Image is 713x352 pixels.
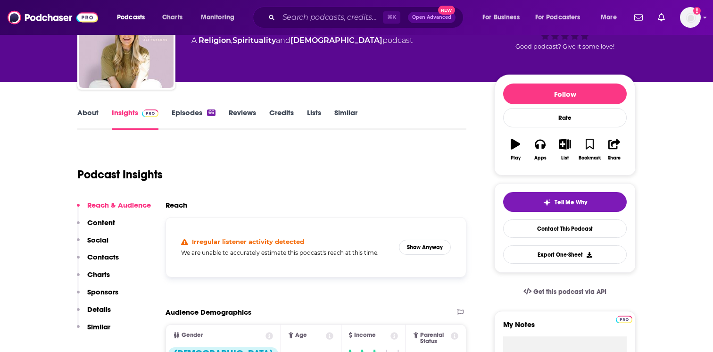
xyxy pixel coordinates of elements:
div: A podcast [191,35,413,46]
p: Contacts [87,252,119,261]
button: Show profile menu [680,7,701,28]
span: Monitoring [201,11,234,24]
a: Spirituality [232,36,276,45]
button: Follow [503,84,627,104]
h1: Podcast Insights [77,168,163,182]
div: Share [608,155,621,161]
span: Charts [162,11,182,24]
button: tell me why sparkleTell Me Why [503,192,627,212]
button: Details [77,305,111,322]
button: Contacts [77,252,119,270]
a: Get this podcast via API [516,280,614,303]
button: Charts [77,270,110,287]
a: Show notifications dropdown [630,9,647,25]
span: Podcasts [117,11,145,24]
button: Content [77,218,115,235]
span: Get this podcast via API [533,288,606,296]
span: For Podcasters [535,11,580,24]
a: Episodes66 [172,108,216,130]
p: Charts [87,270,110,279]
button: open menu [594,10,629,25]
h2: Reach [166,201,187,210]
span: Open Advanced [412,15,451,20]
div: Apps [534,155,547,161]
img: User Profile [680,7,701,28]
p: Reach & Audience [87,201,151,210]
input: Search podcasts, credits, & more... [279,10,383,25]
button: Reach & Audience [77,201,151,218]
span: More [601,11,617,24]
a: Reviews [229,108,256,130]
span: Income [354,332,376,338]
button: Similar [77,322,110,340]
h2: Audience Demographics [166,308,251,317]
svg: Email not verified [693,7,701,15]
h4: Irregular listener activity detected [192,238,304,245]
button: Sponsors [77,287,118,305]
button: Social [77,235,108,253]
div: Play [511,155,521,161]
label: My Notes [503,320,627,336]
button: open menu [476,10,531,25]
div: Search podcasts, credits, & more... [262,7,473,28]
h5: We are unable to accurately estimate this podcast's reach at this time. [181,249,391,256]
p: Similar [87,322,110,331]
button: open menu [529,10,594,25]
div: Rate [503,108,627,127]
img: tell me why sparkle [543,199,551,206]
button: Show Anyway [399,240,451,255]
p: Social [87,235,108,244]
button: Share [602,133,627,167]
a: About [77,108,99,130]
button: open menu [110,10,157,25]
button: Apps [528,133,552,167]
a: Similar [334,108,357,130]
a: InsightsPodchaser Pro [112,108,158,130]
a: Lists [307,108,321,130]
div: 66 [207,109,216,116]
button: List [553,133,577,167]
span: Good podcast? Give it some love! [515,43,614,50]
p: Sponsors [87,287,118,296]
p: Details [87,305,111,314]
a: Pro website [616,314,632,323]
span: Tell Me Why [555,199,587,206]
img: Podchaser Pro [142,109,158,117]
button: Bookmark [577,133,602,167]
span: Gender [182,332,203,338]
span: Logged in as EllaRoseMurphy [680,7,701,28]
a: Credits [269,108,294,130]
span: ⌘ K [383,11,400,24]
a: Charts [156,10,188,25]
span: , [231,36,232,45]
button: Open AdvancedNew [408,12,456,23]
a: [DEMOGRAPHIC_DATA] [290,36,382,45]
p: Content [87,218,115,227]
span: Parental Status [420,332,449,344]
button: Export One-Sheet [503,245,627,264]
a: Show notifications dropdown [654,9,669,25]
div: Bookmark [579,155,601,161]
img: Podchaser Pro [616,316,632,323]
span: and [276,36,290,45]
span: For Business [482,11,520,24]
span: New [438,6,455,15]
button: open menu [194,10,247,25]
div: List [561,155,569,161]
span: Age [295,332,307,338]
button: Play [503,133,528,167]
a: Religion [199,36,231,45]
img: Podchaser - Follow, Share and Rate Podcasts [8,8,98,26]
a: Contact This Podcast [503,219,627,238]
